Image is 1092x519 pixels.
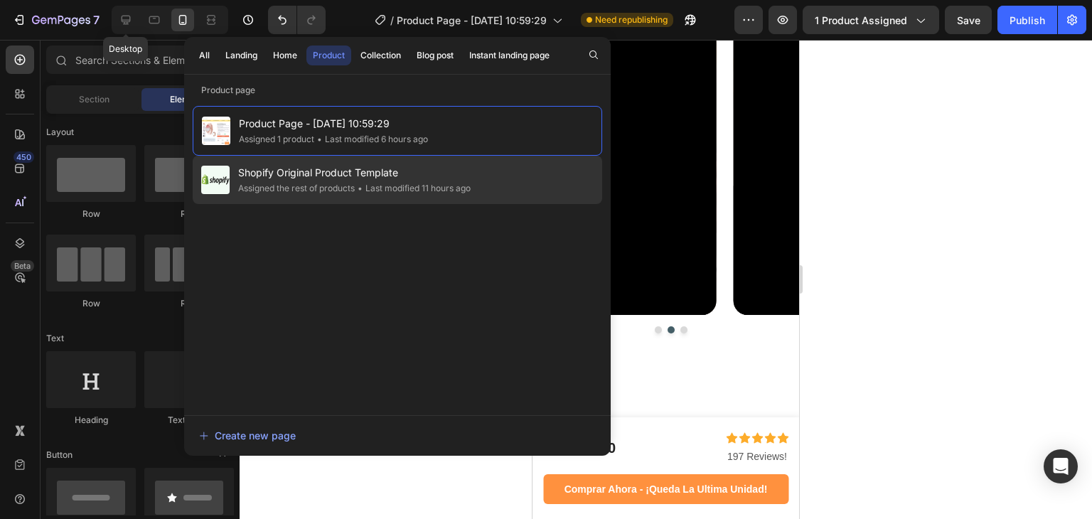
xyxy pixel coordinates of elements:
[355,181,471,196] div: Last modified 11 hours ago
[199,49,210,62] div: All
[144,208,234,220] div: Row
[198,422,596,450] button: Create new page
[238,181,355,196] div: Assigned the rest of products
[815,13,907,28] span: 1 product assigned
[306,46,351,65] button: Product
[79,93,109,106] span: Section
[11,260,34,272] div: Beta
[239,115,428,132] span: Product Page - [DATE] 10:59:29
[354,46,407,65] button: Collection
[997,6,1057,34] button: Publish
[532,40,799,519] iframe: Design area
[6,6,106,34] button: 7
[390,13,394,28] span: /
[199,428,296,443] div: Create new page
[46,46,234,74] input: Search Sections & Elements
[14,151,34,163] div: 450
[410,46,460,65] button: Blog post
[1044,449,1078,483] div: Open Intercom Messenger
[193,46,216,65] button: All
[267,46,304,65] button: Home
[317,134,322,144] span: •
[232,110,255,133] button: Carousel Next Arrow
[469,49,550,62] div: Instant landing page
[803,6,939,34] button: 1 product assigned
[219,46,264,65] button: Landing
[46,414,136,427] div: Heading
[170,93,203,106] span: Element
[46,297,136,310] div: Row
[144,297,234,310] div: Row
[148,287,155,294] button: Dot
[1010,13,1045,28] div: Publish
[46,449,73,461] span: Button
[135,287,142,294] button: Dot
[238,164,471,181] span: Shopify Original Product Template
[313,49,345,62] div: Product
[314,132,428,146] div: Last modified 6 hours ago
[957,14,980,26] span: Save
[360,49,401,62] div: Collection
[945,6,992,34] button: Save
[46,126,74,139] span: Layout
[93,11,100,28] p: 7
[595,14,668,26] span: Need republishing
[417,49,454,62] div: Blog post
[268,6,326,34] div: Undo/Redo
[397,13,547,28] span: Product Page - [DATE] 10:59:29
[463,46,556,65] button: Instant landing page
[122,287,129,294] button: Dot
[184,83,611,97] p: Product page
[46,208,136,220] div: Row
[273,49,297,62] div: Home
[225,49,257,62] div: Landing
[358,183,363,193] span: •
[144,414,234,427] div: Text Block
[239,132,314,146] div: Assigned 1 product
[46,332,64,345] span: Text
